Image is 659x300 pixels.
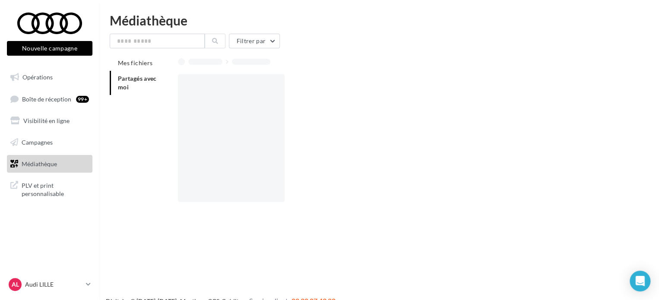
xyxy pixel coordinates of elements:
[118,75,157,91] span: Partagés avec moi
[5,176,94,202] a: PLV et print personnalisable
[23,117,70,124] span: Visibilité en ligne
[5,68,94,86] a: Opérations
[7,41,92,56] button: Nouvelle campagne
[5,112,94,130] a: Visibilité en ligne
[22,160,57,167] span: Médiathèque
[7,276,92,293] a: AL Audi LILLE
[118,59,152,66] span: Mes fichiers
[229,34,280,48] button: Filtrer par
[76,96,89,103] div: 99+
[5,155,94,173] a: Médiathèque
[22,180,89,198] span: PLV et print personnalisable
[110,14,649,27] div: Médiathèque
[630,271,650,291] div: Open Intercom Messenger
[25,280,82,289] p: Audi LILLE
[22,95,71,102] span: Boîte de réception
[5,90,94,108] a: Boîte de réception99+
[22,73,53,81] span: Opérations
[12,280,19,289] span: AL
[5,133,94,152] a: Campagnes
[22,139,53,146] span: Campagnes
